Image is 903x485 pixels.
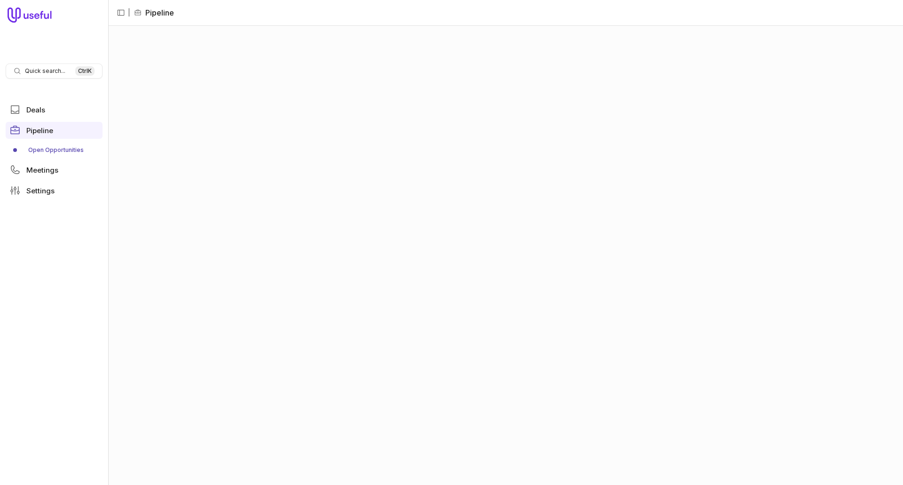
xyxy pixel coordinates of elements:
[26,106,45,113] span: Deals
[6,143,103,158] a: Open Opportunities
[128,7,130,18] span: |
[26,187,55,194] span: Settings
[134,7,174,18] li: Pipeline
[75,66,95,76] kbd: Ctrl K
[6,161,103,178] a: Meetings
[6,122,103,139] a: Pipeline
[6,101,103,118] a: Deals
[25,67,65,75] span: Quick search...
[6,182,103,199] a: Settings
[26,167,58,174] span: Meetings
[6,143,103,158] div: Pipeline submenu
[26,127,53,134] span: Pipeline
[114,6,128,20] button: Collapse sidebar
